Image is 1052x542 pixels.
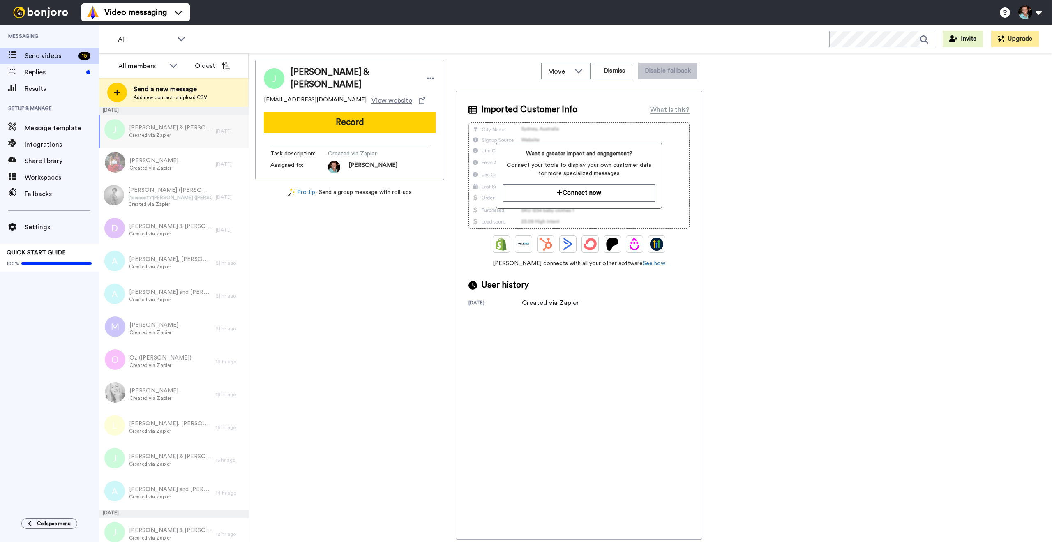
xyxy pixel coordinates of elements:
[288,188,295,197] img: magic-wand.svg
[216,194,245,201] div: [DATE]
[522,298,579,308] div: Created via Zapier
[25,140,99,150] span: Integrations
[129,494,212,500] span: Created via Zapier
[468,259,690,268] span: [PERSON_NAME] connects with all your other software
[105,349,125,370] img: o.png
[288,188,315,197] a: Pro tip
[104,481,125,501] img: a.png
[584,238,597,251] img: ConvertKit
[291,66,417,91] span: [PERSON_NAME] & [PERSON_NAME]
[21,518,77,529] button: Collapse menu
[216,531,245,537] div: 12 hr ago
[189,58,236,74] button: Oldest
[25,173,99,182] span: Workspaces
[129,321,178,329] span: [PERSON_NAME]
[128,194,212,201] span: {"person1":"[PERSON_NAME] ([PERSON_NAME]) Koso","person2":"[PERSON_NAME]"}
[539,238,552,251] img: Hubspot
[104,251,125,271] img: a.png
[129,222,212,231] span: [PERSON_NAME] & [PERSON_NAME]
[105,382,125,403] img: 1c1db725-7a60-4740-9b74-5322312d8de8.jpg
[25,67,83,77] span: Replies
[264,112,436,133] button: Record
[503,150,655,158] span: Want a greater impact and engagement?
[255,188,444,197] div: - Send a group message with roll-ups
[216,358,245,365] div: 19 hr ago
[129,387,178,395] span: [PERSON_NAME]
[129,535,212,541] span: Created via Zapier
[264,68,284,89] img: Image of Jean-Marc & Leslie Zuczek
[129,124,212,132] span: [PERSON_NAME] & [PERSON_NAME]
[105,152,125,173] img: 189fce07-cdc1-4723-be82-54ae64f44100.jpg
[105,316,125,337] img: m.png
[78,52,90,60] div: 15
[134,94,207,101] span: Add new contact or upload CSV
[606,238,619,251] img: Patreon
[216,490,245,496] div: 14 hr ago
[129,420,212,428] span: [PERSON_NAME], [PERSON_NAME]
[503,161,655,178] span: Connect your tools to display your own customer data for more specialized messages
[628,238,641,251] img: Drip
[25,222,99,232] span: Settings
[104,284,125,304] img: a.png
[216,128,245,135] div: [DATE]
[991,31,1039,47] button: Upgrade
[264,96,367,106] span: [EMAIL_ADDRESS][DOMAIN_NAME]
[371,96,412,106] span: View website
[643,261,665,266] a: See how
[270,150,328,158] span: Task description :
[86,6,99,19] img: vm-color.svg
[99,510,249,518] div: [DATE]
[25,189,99,199] span: Fallbacks
[216,325,245,332] div: 21 hr ago
[129,231,212,237] span: Created via Zapier
[129,395,178,401] span: Created via Zapier
[129,428,212,434] span: Created via Zapier
[638,63,697,79] button: Disable fallback
[943,31,983,47] a: Invite
[129,263,212,270] span: Created via Zapier
[25,84,99,94] span: Results
[595,63,634,79] button: Dismiss
[328,150,406,158] span: Created via Zapier
[129,329,178,336] span: Created via Zapier
[7,250,66,256] span: QUICK START GUIDE
[548,67,570,76] span: Move
[134,84,207,94] span: Send a new message
[104,218,125,238] img: d.png
[503,184,655,202] button: Connect now
[118,61,165,71] div: All members
[129,157,178,165] span: [PERSON_NAME]
[104,448,125,468] img: j.png
[129,255,212,263] span: [PERSON_NAME], [PERSON_NAME]
[481,104,577,116] span: Imported Customer Info
[216,161,245,168] div: [DATE]
[118,35,173,44] span: All
[129,452,212,461] span: [PERSON_NAME] & [PERSON_NAME]
[99,107,249,115] div: [DATE]
[270,161,328,173] span: Assigned to:
[348,161,397,173] span: [PERSON_NAME]
[25,123,99,133] span: Message template
[25,156,99,166] span: Share library
[216,457,245,464] div: 15 hr ago
[37,520,71,527] span: Collapse menu
[328,161,340,173] img: 4053199d-47a1-4672-9143-02c436ae7db4-1726044582.jpg
[104,415,125,436] img: l.png
[561,238,574,251] img: ActiveCampaign
[495,238,508,251] img: Shopify
[129,132,212,138] span: Created via Zapier
[216,260,245,266] div: 21 hr ago
[129,362,191,369] span: Created via Zapier
[129,354,191,362] span: Oz ([PERSON_NAME])
[216,424,245,431] div: 16 hr ago
[129,461,212,467] span: Created via Zapier
[10,7,72,18] img: bj-logo-header-white.svg
[129,296,212,303] span: Created via Zapier
[104,7,167,18] span: Video messaging
[371,96,425,106] a: View website
[650,105,690,115] div: What is this?
[104,185,124,205] img: df198a6b-2773-4721-8fcc-2d94f485bdd9.jpg
[7,260,19,267] span: 100%
[468,300,522,308] div: [DATE]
